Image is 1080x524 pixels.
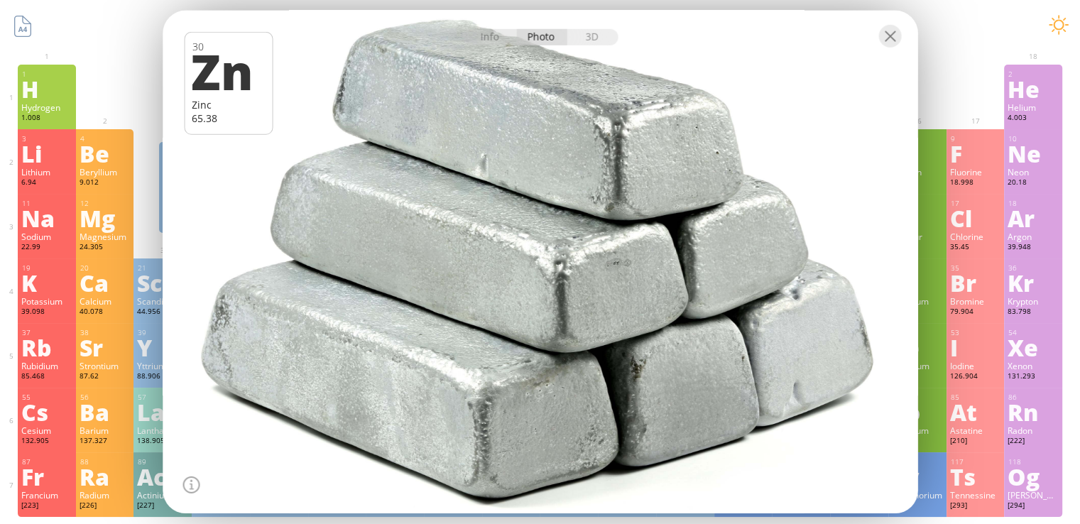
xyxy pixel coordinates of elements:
[21,178,72,189] div: 6.94
[1008,166,1059,178] div: Neon
[22,199,72,208] div: 11
[80,393,131,402] div: 56
[21,77,72,100] div: H
[950,242,1001,253] div: 35.45
[1008,501,1059,512] div: [294]
[950,231,1001,242] div: Chlorine
[950,142,1001,165] div: F
[950,307,1001,318] div: 79.904
[950,465,1001,488] div: Ts
[80,465,131,488] div: Ra
[950,336,1001,359] div: I
[1008,400,1059,423] div: Rn
[950,371,1001,383] div: 126.904
[1008,336,1059,359] div: Xe
[1008,207,1059,229] div: Ar
[1008,295,1059,307] div: Krypton
[1008,77,1059,100] div: He
[951,263,1001,273] div: 35
[1008,328,1059,337] div: 54
[80,400,131,423] div: Ba
[951,134,1001,143] div: 9
[1008,360,1059,371] div: Xenon
[80,501,131,512] div: [226]
[893,199,943,208] div: 16
[191,47,263,95] div: Zn
[138,263,188,273] div: 21
[893,393,943,402] div: 84
[21,436,72,447] div: 132.905
[21,400,72,423] div: Cs
[21,166,72,178] div: Lithium
[950,178,1001,189] div: 18.998
[1008,199,1059,208] div: 18
[21,242,72,253] div: 22.99
[1008,70,1059,79] div: 2
[22,70,72,79] div: 1
[80,328,131,337] div: 38
[137,436,188,447] div: 138.905
[21,207,72,229] div: Na
[21,142,72,165] div: Li
[951,199,1001,208] div: 17
[21,501,72,512] div: [223]
[950,425,1001,436] div: Astatine
[1008,178,1059,189] div: 20.18
[1008,142,1059,165] div: Ne
[1008,113,1059,124] div: 4.003
[80,489,131,501] div: Radium
[1008,242,1059,253] div: 39.948
[137,271,188,294] div: Sc
[1008,134,1059,143] div: 10
[80,336,131,359] div: Sr
[951,457,1001,466] div: 117
[22,393,72,402] div: 55
[138,457,188,466] div: 89
[950,400,1001,423] div: At
[21,102,72,113] div: Hydrogen
[7,7,1073,36] h1: Talbica. Interactive chemistry
[1008,271,1059,294] div: Kr
[21,360,72,371] div: Rubidium
[950,501,1001,512] div: [293]
[1008,425,1059,436] div: Radon
[1008,393,1059,402] div: 86
[137,307,188,318] div: 44.956
[80,263,131,273] div: 20
[137,295,188,307] div: Scandium
[951,328,1001,337] div: 53
[21,425,72,436] div: Cesium
[80,207,131,229] div: Mg
[1008,457,1059,466] div: 118
[80,457,131,466] div: 88
[950,436,1001,447] div: [210]
[137,400,188,423] div: La
[950,166,1001,178] div: Fluorine
[138,393,188,402] div: 57
[1008,465,1059,488] div: Og
[567,29,618,45] div: 3D
[80,360,131,371] div: Strontium
[80,271,131,294] div: Ca
[21,465,72,488] div: Fr
[21,271,72,294] div: K
[80,242,131,253] div: 24.305
[21,371,72,383] div: 85.468
[22,134,72,143] div: 3
[137,360,188,371] div: Yttrium
[950,489,1001,501] div: Tennessine
[22,263,72,273] div: 19
[80,178,131,189] div: 9.012
[1008,263,1059,273] div: 36
[21,113,72,124] div: 1.008
[137,425,188,436] div: Lanthanum
[22,457,72,466] div: 87
[950,271,1001,294] div: Br
[80,295,131,307] div: Calcium
[80,134,131,143] div: 4
[137,489,188,501] div: Actinium
[1008,102,1059,113] div: Helium
[137,465,188,488] div: Ac
[137,336,188,359] div: Y
[950,295,1001,307] div: Bromine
